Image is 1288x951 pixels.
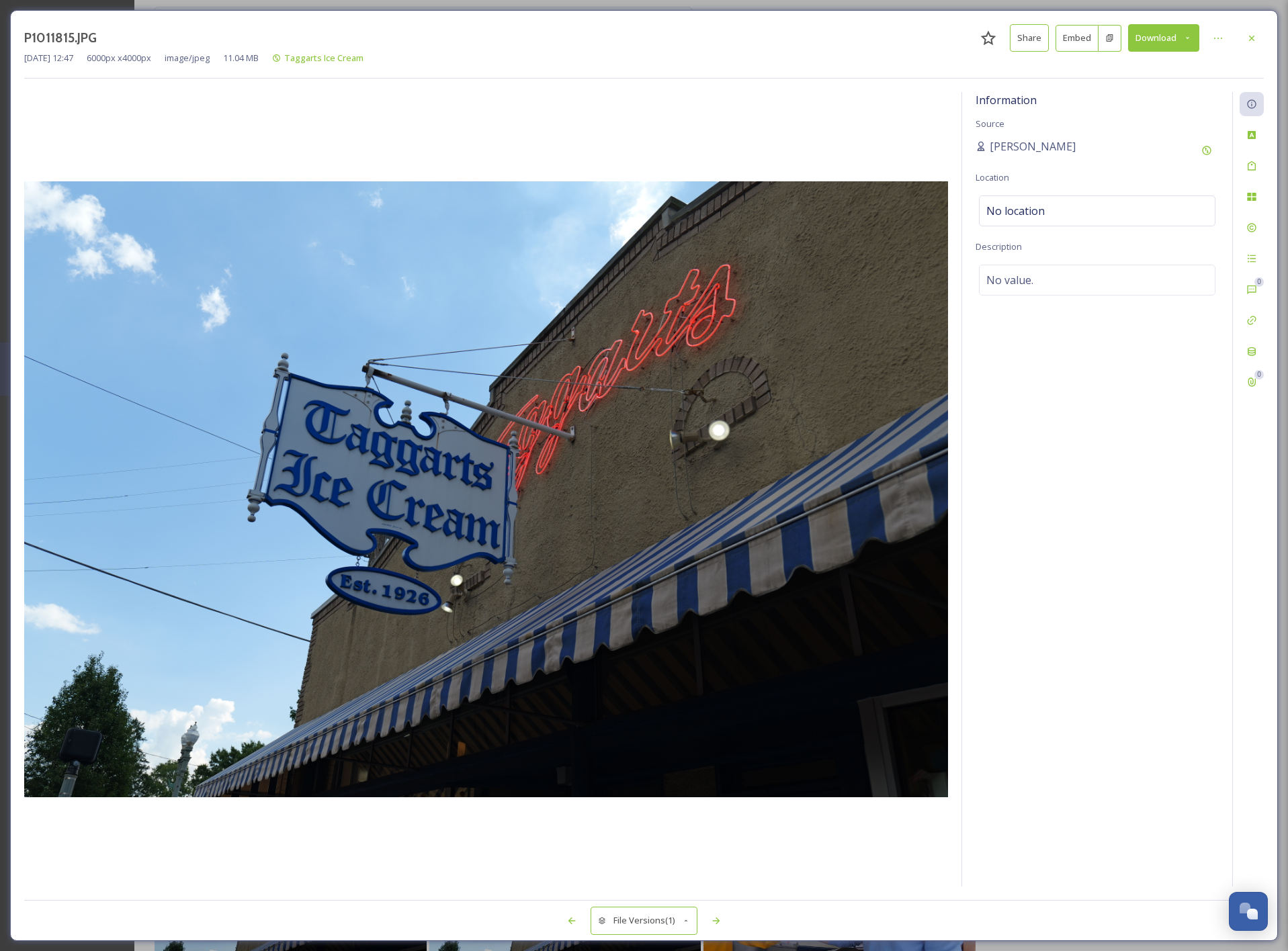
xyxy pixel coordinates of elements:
span: Information [976,93,1037,107]
div: 0 [1254,370,1264,379]
span: 11.04 MB [223,52,259,64]
div: 0 [1254,277,1264,287]
h3: P1011815.JPG [24,28,97,48]
span: [PERSON_NAME] [990,138,1076,154]
span: image/jpeg [165,52,210,64]
span: 6000 px x 4000 px [87,52,151,64]
span: Location [976,171,1009,183]
button: Embed [1056,25,1099,52]
span: No value. [986,272,1033,288]
button: File Versions(1) [591,907,698,934]
button: Share [1010,24,1049,52]
button: Open Chat [1229,892,1268,931]
button: Download [1128,24,1199,52]
span: No location [986,203,1045,219]
span: Taggarts Ice Cream [284,52,363,64]
span: Source [976,118,1004,130]
span: [DATE] 12:47 [24,52,73,64]
img: P1011815.JPG [24,181,948,797]
span: Description [976,240,1022,253]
